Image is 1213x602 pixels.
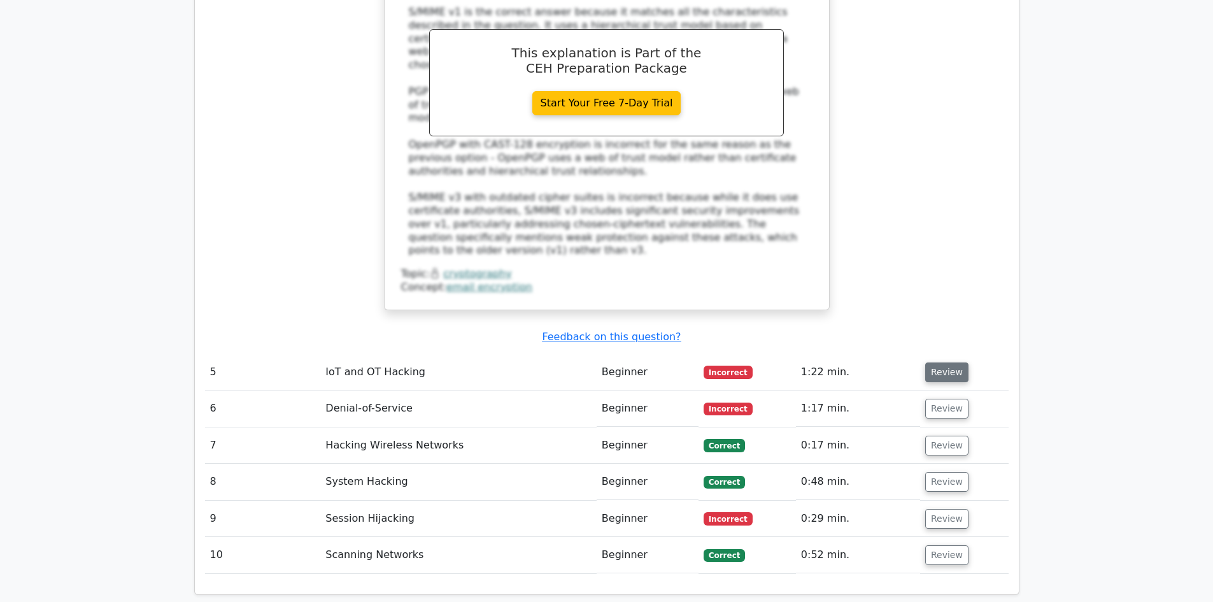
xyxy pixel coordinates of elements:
[704,549,745,562] span: Correct
[796,354,920,391] td: 1:22 min.
[205,354,321,391] td: 5
[925,509,968,529] button: Review
[320,537,596,573] td: Scanning Networks
[796,537,920,573] td: 0:52 min.
[443,268,511,280] a: cryptography
[925,436,968,455] button: Review
[597,354,699,391] td: Beginner
[597,427,699,464] td: Beginner
[320,354,596,391] td: IoT and OT Hacking
[409,6,805,257] div: S/MIME v1 is the correct answer because it matches all the characteristics described in the quest...
[597,391,699,427] td: Beginner
[704,366,753,378] span: Incorrect
[205,501,321,537] td: 9
[925,399,968,419] button: Review
[205,427,321,464] td: 7
[532,91,681,115] a: Start Your Free 7-Day Trial
[542,331,681,343] a: Feedback on this question?
[796,464,920,500] td: 0:48 min.
[320,464,596,500] td: System Hacking
[320,501,596,537] td: Session Hijacking
[704,512,753,525] span: Incorrect
[925,472,968,492] button: Review
[401,281,812,294] div: Concept:
[597,501,699,537] td: Beginner
[925,545,968,565] button: Review
[704,403,753,415] span: Incorrect
[205,391,321,427] td: 6
[925,362,968,382] button: Review
[205,537,321,573] td: 10
[704,439,745,452] span: Correct
[446,281,532,293] a: email encryption
[597,464,699,500] td: Beginner
[320,391,596,427] td: Denial-of-Service
[704,476,745,489] span: Correct
[401,268,812,281] div: Topic:
[796,501,920,537] td: 0:29 min.
[597,537,699,573] td: Beginner
[796,427,920,464] td: 0:17 min.
[320,427,596,464] td: Hacking Wireless Networks
[205,464,321,500] td: 8
[796,391,920,427] td: 1:17 min.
